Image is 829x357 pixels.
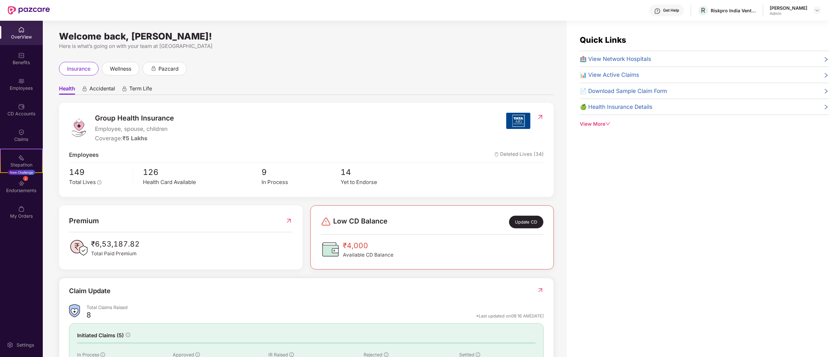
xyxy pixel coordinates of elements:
div: 8 [87,310,91,321]
img: svg+xml;base64,PHN2ZyBpZD0iSGVscC0zMngzMiIgeG1sbnM9Imh0dHA6Ly93d3cudzMub3JnLzIwMDAvc3ZnIiB3aWR0aD... [654,8,661,14]
div: Welcome back, [PERSON_NAME]! [59,34,554,39]
div: *Last updated on 08:16 AM[DATE] [476,313,544,319]
span: info-circle [100,352,105,357]
span: 🍏 Health Insurance Details [580,102,652,111]
span: 126 [143,166,262,178]
span: 149 [69,166,128,178]
span: info-circle [195,352,200,357]
span: Low CD Balance [333,216,388,228]
div: Total Claims Raised [87,304,544,310]
span: Quick Links [580,35,626,45]
span: Premium [69,215,99,226]
span: 🏥 View Network Hospitals [580,54,651,63]
img: svg+xml;base64,PHN2ZyBpZD0iTXlfT3JkZXJzIiBkYXRhLW5hbWU9Ik15IE9yZGVycyIgeG1sbnM9Imh0dHA6Ly93d3cudz... [18,206,25,212]
img: svg+xml;base64,PHN2ZyBpZD0iRW1wbG95ZWVzIiB4bWxucz0iaHR0cDovL3d3dy53My5vcmcvMjAwMC9zdmciIHdpZHRoPS... [18,78,25,84]
span: 📊 View Active Claims [580,70,639,79]
div: 2 [23,176,28,181]
span: info-circle [97,180,101,185]
img: svg+xml;base64,PHN2ZyB4bWxucz0iaHR0cDovL3d3dy53My5vcmcvMjAwMC9zdmciIHdpZHRoPSIyMSIgaGVpZ2h0PSIyMC... [18,155,25,161]
span: Accidental [89,85,115,95]
span: Deleted Lives (34) [495,150,544,159]
div: Settings [15,342,36,348]
div: Update CD [509,216,543,228]
span: right [823,88,829,95]
div: New Challenge [8,170,35,175]
img: New Pazcare Logo [8,6,50,15]
span: ₹4,000 [343,240,393,251]
img: svg+xml;base64,PHN2ZyBpZD0iQ2xhaW0iIHhtbG5zPSJodHRwOi8vd3d3LnczLm9yZy8yMDAwL3N2ZyIgd2lkdGg9IjIwIi... [18,129,25,135]
span: Available CD Balance [343,251,393,259]
img: svg+xml;base64,PHN2ZyBpZD0iQmVuZWZpdHMiIHhtbG5zPSJodHRwOi8vd3d3LnczLm9yZy8yMDAwL3N2ZyIgd2lkdGg9Ij... [18,52,25,59]
span: right [823,72,829,79]
span: right [823,56,829,63]
span: 14 [341,166,420,178]
span: insurance [67,65,90,73]
img: ClaimsSummaryIcon [69,304,80,317]
img: svg+xml;base64,PHN2ZyBpZD0iU2V0dGluZy0yMHgyMCIgeG1sbnM9Imh0dHA6Ly93d3cudzMub3JnLzIwMDAvc3ZnIiB3aW... [7,342,13,348]
img: svg+xml;base64,PHN2ZyBpZD0iQ0RfQWNjb3VudHMiIGRhdGEtbmFtZT0iQ0QgQWNjb3VudHMiIHhtbG5zPSJodHRwOi8vd3... [18,103,25,110]
div: [PERSON_NAME] [770,5,808,11]
span: ₹6,53,187.82 [91,238,140,249]
img: svg+xml;base64,PHN2ZyBpZD0iRGFuZ2VyLTMyeDMyIiB4bWxucz0iaHR0cDovL3d3dy53My5vcmcvMjAwMC9zdmciIHdpZH... [321,216,331,227]
div: Coverage: [95,134,174,143]
span: R [701,6,706,14]
div: Get Help [663,8,679,13]
span: ₹5 Lakhs [123,135,147,142]
div: animation [82,86,88,92]
img: deleteIcon [495,152,499,156]
div: In Process [262,178,341,187]
img: CDBalanceIcon [321,240,340,259]
img: RedirectIcon [286,215,292,226]
span: info-circle [384,352,389,357]
span: Total Paid Premium [91,250,140,258]
img: RedirectIcon [537,114,544,120]
img: RedirectIcon [537,287,544,294]
span: 📄 Download Sample Claim Form [580,86,667,95]
span: Employees [69,150,99,159]
span: info-circle [289,352,294,357]
span: down [605,121,610,126]
span: info-circle [476,352,480,357]
div: Stepathon [1,162,42,168]
div: Admin [770,11,808,16]
div: Riskpro India Ventures Private Limited [711,7,756,14]
img: svg+xml;base64,PHN2ZyBpZD0iRHJvcGRvd24tMzJ4MzIiIHhtbG5zPSJodHRwOi8vd3d3LnczLm9yZy8yMDAwL3N2ZyIgd2... [815,8,820,13]
div: animation [151,65,157,71]
img: PaidPremiumIcon [69,238,88,258]
span: info-circle [126,333,130,337]
div: Claim Update [69,286,111,296]
div: Yet to Endorse [341,178,420,187]
div: animation [122,86,127,92]
img: svg+xml;base64,PHN2ZyBpZD0iSG9tZSIgeG1sbnM9Imh0dHA6Ly93d3cudzMub3JnLzIwMDAvc3ZnIiB3aWR0aD0iMjAiIG... [18,27,25,33]
span: right [823,104,829,111]
span: Health [59,85,75,95]
span: Group Health Insurance [95,113,174,123]
div: Here is what’s going on with your team at [GEOGRAPHIC_DATA] [59,42,554,50]
span: 9 [262,166,341,178]
span: wellness [110,65,131,73]
img: insurerIcon [506,113,531,129]
span: pazcard [158,65,179,73]
span: Term Life [129,85,152,95]
img: svg+xml;base64,PHN2ZyBpZD0iRW5kb3JzZW1lbnRzIiB4bWxucz0iaHR0cDovL3d3dy53My5vcmcvMjAwMC9zdmciIHdpZH... [18,180,25,187]
span: Total Lives [69,179,96,185]
span: Initiated Claims (5) [77,331,124,340]
span: Employee, spouse, children [95,124,174,133]
div: View More [580,120,829,128]
img: logo [69,118,88,137]
div: Health Card Available [143,178,262,187]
